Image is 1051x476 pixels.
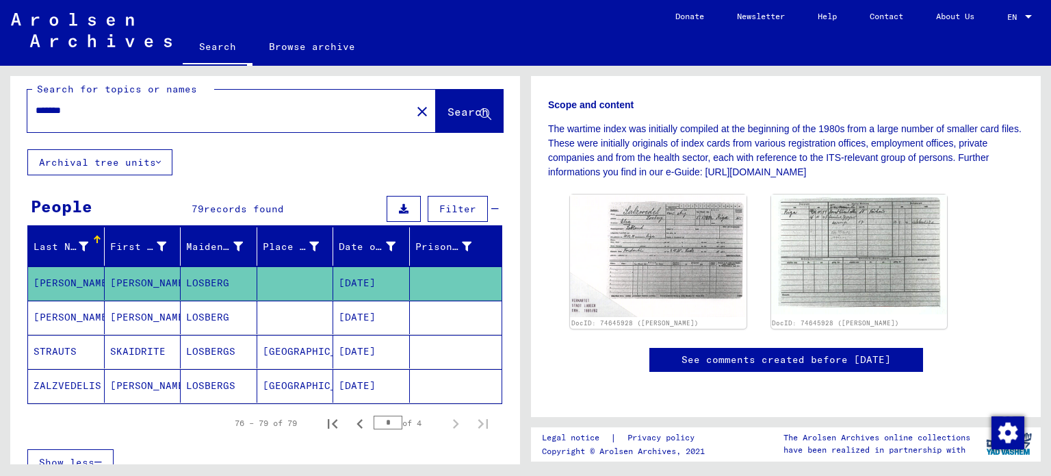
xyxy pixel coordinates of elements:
button: Archival tree units [27,149,172,175]
a: Search [183,30,252,66]
div: of 4 [374,416,442,429]
mat-cell: LOSBERG [181,301,257,334]
span: 79 [192,203,204,215]
button: Clear [408,97,436,125]
div: | [542,431,711,445]
button: Search [436,90,503,132]
span: records found [204,203,284,215]
mat-cell: SKAIDRITE [105,335,181,368]
mat-cell: [DATE] [333,266,410,300]
p: Copyright © Arolsen Archives, 2021 [542,445,711,458]
div: 76 – 79 of 79 [235,417,297,429]
a: Browse archive [252,30,372,63]
mat-cell: [PERSON_NAME] [28,266,105,300]
a: DocID: 74645928 ([PERSON_NAME]) [772,319,899,327]
div: Prisoner # [415,240,472,254]
div: Date of Birth [339,236,413,258]
img: 001.jpg [570,195,747,317]
a: See comments created before [DATE] [682,353,891,367]
span: Filter [439,203,476,215]
mat-cell: [DATE] [333,301,410,334]
button: Last page [469,410,497,437]
mat-cell: [DATE] [333,369,410,403]
p: have been realized in partnership with [783,444,970,456]
p: The wartime index was initially compiled at the beginning of the 1980s from a large number of sma... [548,122,1024,179]
button: Filter [428,196,488,222]
span: Show less [39,456,94,468]
p: The Arolsen Archives online collections [783,431,970,444]
img: Change consent [991,416,1024,449]
b: Scope and content [548,99,634,110]
div: First Name [110,236,184,258]
mat-cell: LOSBERGS [181,369,257,403]
mat-cell: [PERSON_NAME] [105,266,181,300]
mat-header-cell: Maiden Name [181,227,257,266]
img: 002.jpg [771,195,948,314]
mat-cell: [GEOGRAPHIC_DATA] [257,335,334,368]
mat-cell: [DATE] [333,335,410,368]
mat-cell: [PERSON_NAME] [105,369,181,403]
mat-cell: [PERSON_NAME] [28,301,105,334]
div: Place of Birth [263,240,320,254]
mat-header-cell: Date of Birth [333,227,410,266]
img: Arolsen_neg.svg [11,13,172,47]
mat-header-cell: Last Name [28,227,105,266]
div: Change consent [991,416,1024,449]
div: Place of Birth [263,236,337,258]
a: DocID: 74645928 ([PERSON_NAME]) [571,319,699,327]
button: Show less [27,449,114,475]
div: Maiden Name [186,240,243,254]
div: Maiden Name [186,236,260,258]
div: Prisoner # [415,236,489,258]
div: First Name [110,240,167,254]
mat-cell: ZALZVEDELIS [28,369,105,403]
mat-icon: close [414,103,430,120]
div: Last Name [34,240,88,254]
mat-header-cell: First Name [105,227,181,266]
mat-cell: STRAUTS [28,335,105,368]
div: Last Name [34,236,105,258]
mat-cell: LOSBERG [181,266,257,300]
mat-header-cell: Place of Birth [257,227,334,266]
mat-cell: LOSBERGS [181,335,257,368]
div: People [31,194,92,218]
a: Privacy policy [617,431,711,445]
mat-header-cell: Prisoner # [410,227,502,266]
a: Legal notice [542,431,610,445]
button: Next page [442,410,469,437]
button: Previous page [346,410,374,437]
button: First page [319,410,346,437]
span: Search [447,105,489,118]
mat-cell: [GEOGRAPHIC_DATA] [257,369,334,403]
div: Date of Birth [339,240,395,254]
mat-cell: [PERSON_NAME] [105,301,181,334]
span: EN [1007,12,1022,22]
img: yv_logo.png [983,427,1035,461]
mat-label: Search for topics or names [37,83,197,95]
